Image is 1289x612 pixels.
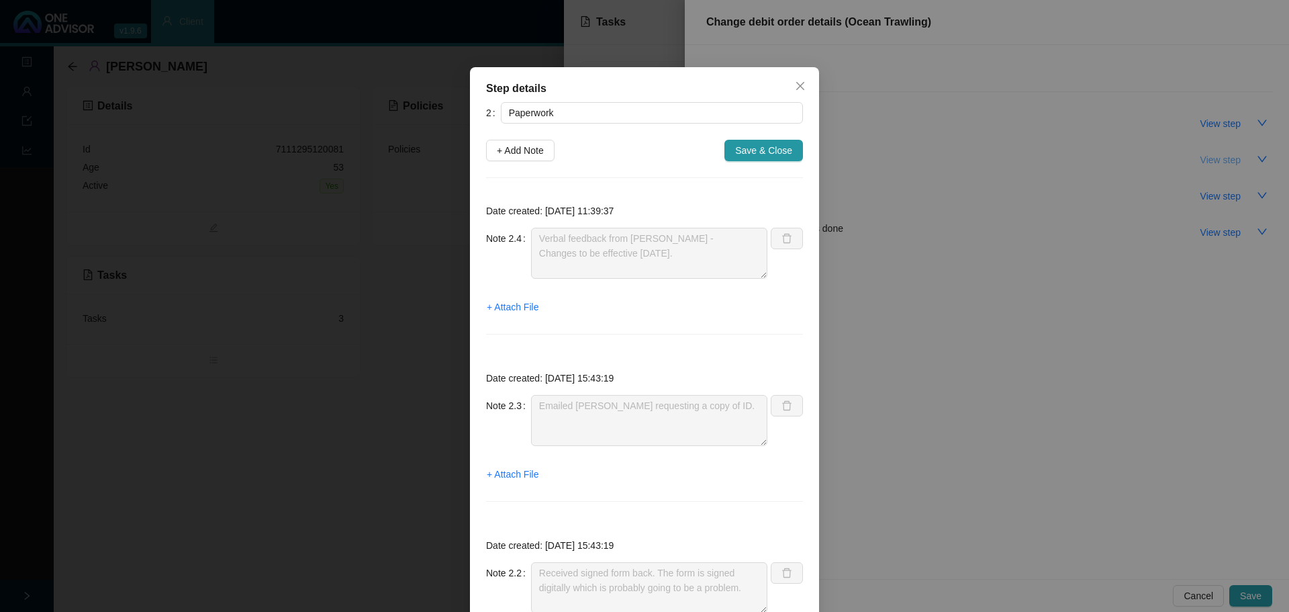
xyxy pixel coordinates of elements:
[724,140,803,161] button: Save & Close
[487,467,538,482] span: + Attach File
[486,371,803,386] p: Date created: [DATE] 15:43:19
[486,228,531,249] label: Note 2.4
[735,143,792,158] span: Save & Close
[795,81,806,91] span: close
[486,464,539,485] button: + Attach File
[486,395,531,417] label: Note 2.3
[486,296,539,318] button: + Attach File
[790,75,811,97] button: Close
[497,143,544,158] span: + Add Note
[486,562,531,584] label: Note 2.2
[487,300,538,314] span: + Attach File
[486,81,803,97] div: Step details
[486,538,803,553] p: Date created: [DATE] 15:43:19
[531,395,767,446] textarea: Emailed [PERSON_NAME] requesting a copy of ID.
[486,204,803,218] p: Date created: [DATE] 11:39:37
[531,228,767,279] textarea: Verbal feedback from [PERSON_NAME] - Changes to be effective [DATE].
[486,140,555,161] button: + Add Note
[486,102,501,124] label: 2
